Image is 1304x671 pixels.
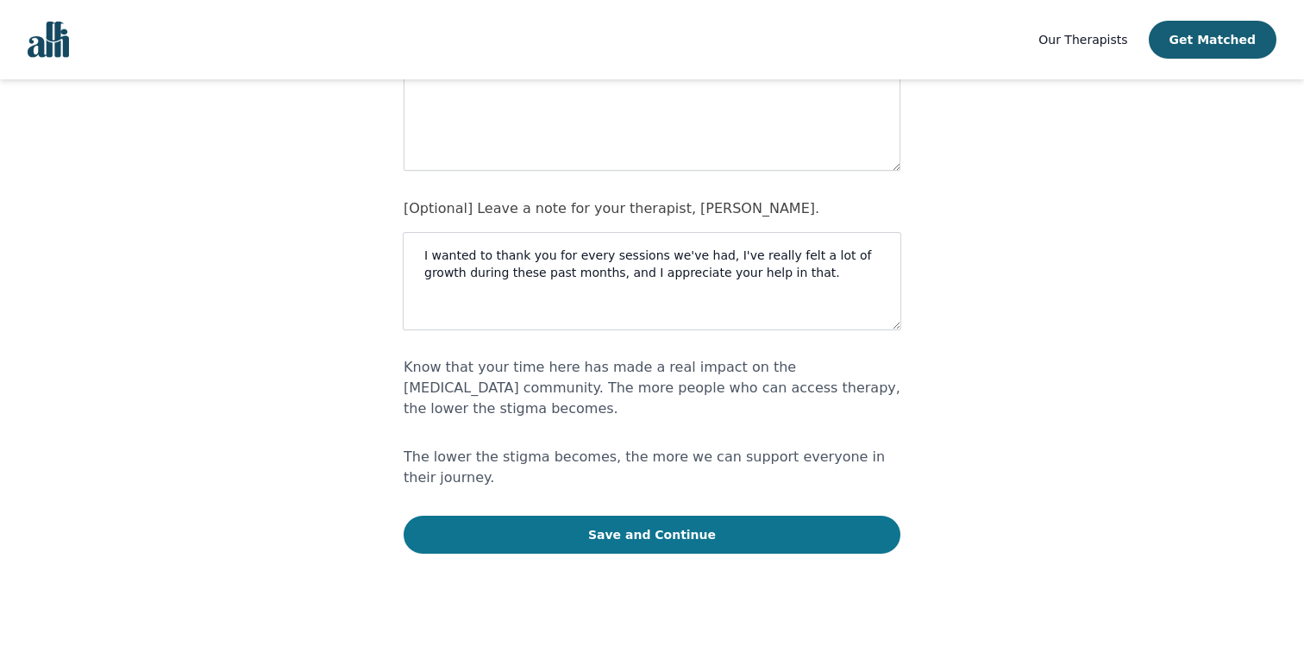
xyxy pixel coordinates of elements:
[1038,29,1127,50] a: Our Therapists
[28,22,69,58] img: alli logo
[404,233,900,329] textarea: I wanted to thank you for every sessions we've had, I've really felt a lot of growth during these...
[1149,21,1276,59] button: Get Matched
[404,357,900,419] p: Know that your time here has made a real impact on the [MEDICAL_DATA] community. The more people ...
[404,516,900,554] button: Save and Continue
[404,200,819,216] label: [Optional] Leave a note for your therapist, [PERSON_NAME].
[404,447,900,488] p: The lower the stigma becomes, the more we can support everyone in their journey.
[1038,33,1127,47] span: Our Therapists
